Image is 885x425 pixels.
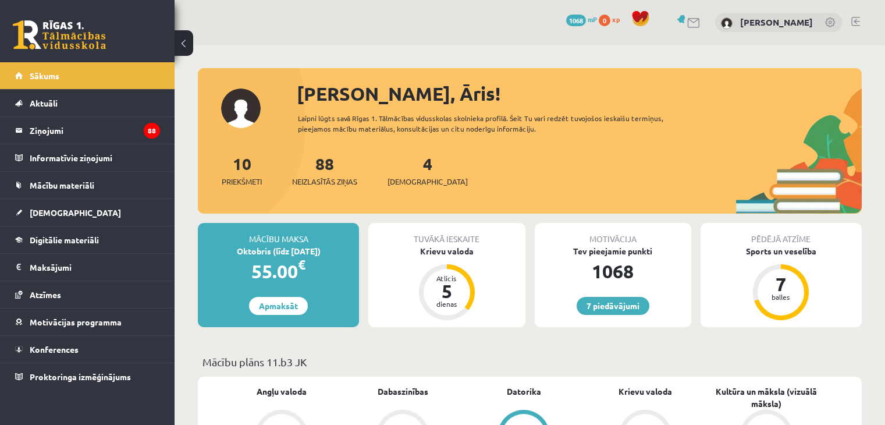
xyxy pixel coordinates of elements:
legend: Informatīvie ziņojumi [30,144,160,171]
span: mP [588,15,597,24]
a: Motivācijas programma [15,309,160,335]
img: Āris Voronovs [721,17,733,29]
div: Tuvākā ieskaite [368,223,525,245]
span: Sākums [30,70,59,81]
div: Motivācija [535,223,691,245]
i: 88 [144,123,160,139]
div: Laipni lūgts savā Rīgas 1. Tālmācības vidusskolas skolnieka profilā. Šeit Tu vari redzēt tuvojošo... [298,113,696,134]
a: Maksājumi [15,254,160,281]
a: Sports un veselība 7 balles [701,245,862,322]
p: Mācību plāns 11.b3 JK [202,354,857,370]
div: Tev pieejamie punkti [535,245,691,257]
span: Proktoringa izmēģinājums [30,371,131,382]
a: Krievu valoda Atlicis 5 dienas [368,245,525,322]
a: Angļu valoda [257,385,307,398]
a: 1068 mP [566,15,597,24]
div: Atlicis [429,275,464,282]
span: Digitālie materiāli [30,235,99,245]
a: 10Priekšmeti [222,153,262,187]
a: Mācību materiāli [15,172,160,199]
div: Pēdējā atzīme [701,223,862,245]
a: Aktuāli [15,90,160,116]
a: 0 xp [599,15,625,24]
span: Mācību materiāli [30,180,94,190]
span: Priekšmeti [222,176,262,187]
div: Sports un veselība [701,245,862,257]
legend: Maksājumi [30,254,160,281]
a: [DEMOGRAPHIC_DATA] [15,199,160,226]
div: [PERSON_NAME], Āris! [297,80,862,108]
a: Ziņojumi88 [15,117,160,144]
a: Atzīmes [15,281,160,308]
div: Krievu valoda [368,245,525,257]
span: Atzīmes [30,289,61,300]
a: Informatīvie ziņojumi [15,144,160,171]
span: [DEMOGRAPHIC_DATA] [30,207,121,218]
div: Mācību maksa [198,223,359,245]
div: 55.00 [198,257,359,285]
a: 4[DEMOGRAPHIC_DATA] [388,153,468,187]
span: Neizlasītās ziņas [292,176,357,187]
legend: Ziņojumi [30,117,160,144]
div: dienas [429,300,464,307]
a: Apmaksāt [249,297,308,315]
span: [DEMOGRAPHIC_DATA] [388,176,468,187]
div: Oktobris (līdz [DATE]) [198,245,359,257]
div: balles [763,293,798,300]
a: Krievu valoda [619,385,672,398]
a: Rīgas 1. Tālmācības vidusskola [13,20,106,49]
span: € [298,256,305,273]
a: Proktoringa izmēģinājums [15,363,160,390]
a: Konferences [15,336,160,363]
span: Konferences [30,344,79,355]
div: 5 [429,282,464,300]
span: xp [612,15,620,24]
span: 1068 [566,15,586,26]
a: Kultūra un māksla (vizuālā māksla) [706,385,827,410]
a: Datorika [507,385,541,398]
a: Sākums [15,62,160,89]
a: [PERSON_NAME] [740,16,813,28]
a: Dabaszinības [378,385,428,398]
span: Aktuāli [30,98,58,108]
span: 0 [599,15,610,26]
div: 1068 [535,257,691,285]
a: 88Neizlasītās ziņas [292,153,357,187]
a: Digitālie materiāli [15,226,160,253]
a: 7 piedāvājumi [577,297,649,315]
span: Motivācijas programma [30,317,122,327]
div: 7 [763,275,798,293]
